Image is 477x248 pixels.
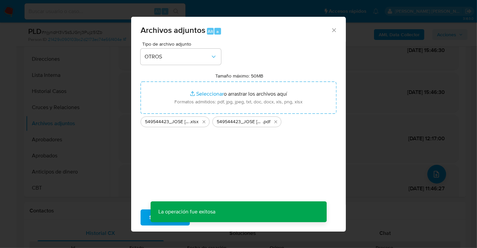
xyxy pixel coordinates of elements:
span: Alt [208,28,213,35]
span: Archivos adjuntos [141,24,205,36]
span: .pdf [263,118,270,125]
span: OTROS [145,53,210,60]
label: Tamaño máximo: 50MB [216,73,264,79]
span: a [216,28,219,35]
p: La operación fue exitosa [151,201,224,222]
button: Subir archivo [141,209,190,226]
span: Subir archivo [149,210,181,225]
span: Cancelar [201,210,223,225]
span: 549544423_JOSE [PERSON_NAME] BERNAL_SEP25 [145,118,190,125]
button: Eliminar 549544423_JOSE ANTONIO HURTADO BERNAL_SEP25.pdf [272,118,280,126]
span: Tipo de archivo adjunto [142,42,223,46]
span: 549544423_JOSE [PERSON_NAME] BERNAL_SEP25 [217,118,263,125]
span: .xlsx [190,118,199,125]
ul: Archivos seleccionados [141,114,336,127]
button: Eliminar 549544423_JOSE ANTONIO HURTADO BERNAL_SEP25.xlsx [200,118,208,126]
button: OTROS [141,49,221,65]
button: Cerrar [331,27,337,33]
